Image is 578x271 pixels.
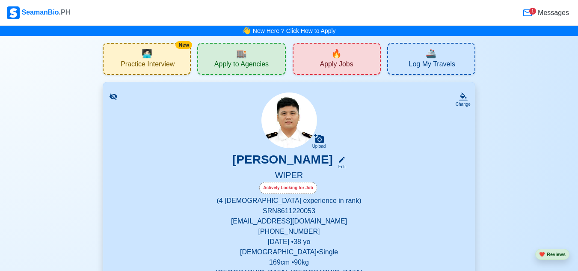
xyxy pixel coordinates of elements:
[529,8,536,15] div: 1
[142,47,152,60] span: interview
[426,47,436,60] span: travel
[7,6,70,19] div: SeamanBio
[113,196,465,206] p: (4 [DEMOGRAPHIC_DATA] experience in rank)
[331,47,342,60] span: new
[240,24,253,38] span: bell
[320,60,353,71] span: Apply Jobs
[113,226,465,237] p: [PHONE_NUMBER]
[7,6,20,19] img: Logo
[121,60,175,71] span: Practice Interview
[214,60,269,71] span: Apply to Agencies
[113,170,465,182] h5: WIPER
[259,182,317,194] div: Actively Looking for Job
[409,60,455,71] span: Log My Travels
[253,27,336,34] a: New Here ? Click How to Apply
[456,101,471,107] div: Change
[535,249,569,260] button: heartReviews
[113,216,465,226] p: [EMAIL_ADDRESS][DOMAIN_NAME]
[312,144,326,149] div: Upload
[59,9,71,16] span: .PH
[113,247,465,257] p: [DEMOGRAPHIC_DATA] • Single
[536,8,569,18] span: Messages
[113,206,465,216] p: SRN 8611220053
[113,237,465,247] p: [DATE] • 38 yo
[335,164,346,170] div: Edit
[113,257,465,268] p: 169 cm • 90 kg
[236,47,247,60] span: agencies
[539,252,545,257] span: heart
[175,41,192,49] div: New
[232,152,333,170] h3: [PERSON_NAME]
